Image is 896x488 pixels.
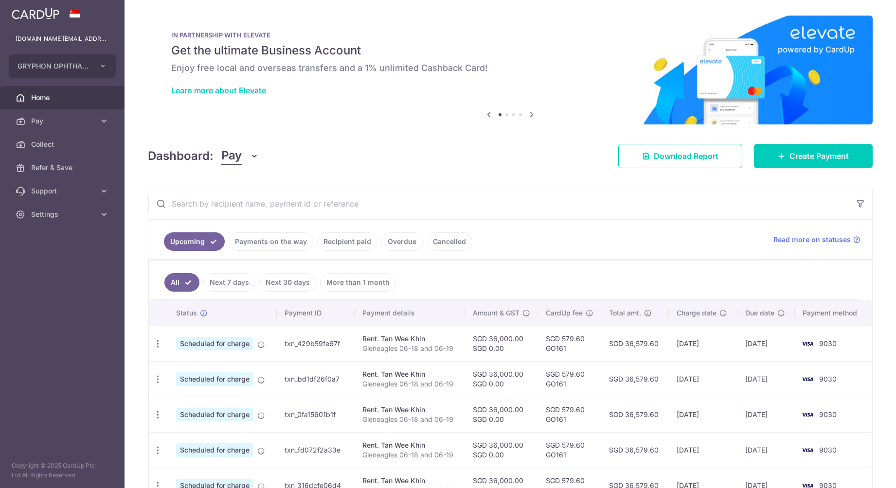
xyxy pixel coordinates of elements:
a: More than 1 month [320,273,396,292]
span: 9030 [819,446,837,454]
a: Overdue [381,232,423,251]
th: Payment ID [277,300,355,326]
span: Scheduled for charge [176,372,253,386]
td: [DATE] [737,326,795,361]
span: Pay [221,147,242,165]
img: Bank Card [798,444,817,456]
td: SGD 36,579.60 [601,397,669,432]
span: Home [31,93,95,103]
h5: Get the ultimate Business Account [171,43,849,58]
span: Scheduled for charge [176,443,253,457]
td: SGD 36,000.00 SGD 0.00 [465,432,538,468]
span: Status [176,308,197,318]
td: SGD 579.60 GO161 [538,361,601,397]
td: SGD 36,000.00 SGD 0.00 [465,326,538,361]
a: Payments on the way [229,232,313,251]
td: SGD 579.60 GO161 [538,326,601,361]
div: Rent. Tan Wee Khin [362,369,457,379]
span: 9030 [819,410,837,418]
img: Bank Card [798,373,817,385]
span: Scheduled for charge [176,337,253,350]
span: Due date [745,308,774,318]
a: Cancelled [427,232,472,251]
p: [DOMAIN_NAME][EMAIL_ADDRESS][DOMAIN_NAME] [16,34,109,44]
td: txn_0fa15601b1f [277,397,355,432]
a: Learn more about Elevate [171,86,266,95]
td: [DATE] [669,326,737,361]
a: Upcoming [164,232,225,251]
input: Search by recipient name, payment id or reference [148,188,849,219]
img: Bank Card [798,338,817,349]
th: Payment method [795,300,872,326]
span: CardUp fee [546,308,583,318]
button: GRYPHON OPHTHALMICS PTE. LTD. [9,54,116,78]
td: [DATE] [737,361,795,397]
span: GRYPHON OPHTHALMICS PTE. LTD. [18,61,90,71]
span: Charge date [677,308,717,318]
td: SGD 36,579.60 [601,432,669,468]
span: Read more on statuses [773,235,851,244]
td: txn_429b59fe67f [277,326,355,361]
div: Rent. Tan Wee Khin [362,405,457,415]
span: Download Report [654,150,718,162]
td: SGD 579.60 GO161 [538,397,601,432]
p: Gleneagles 06-18 and 06-19 [362,450,457,460]
span: 9030 [819,375,837,383]
td: [DATE] [669,432,737,468]
img: Bank Card [798,409,817,420]
p: Gleneagles 06-18 and 06-19 [362,344,457,353]
img: Renovation banner [148,16,873,124]
td: SGD 36,000.00 SGD 0.00 [465,361,538,397]
p: IN PARTNERSHIP WITH ELEVATE [171,31,849,39]
td: txn_fd072f2a33e [277,432,355,468]
a: Next 7 days [203,273,255,292]
div: Rent. Tan Wee Khin [362,334,457,344]
span: Support [31,186,95,196]
div: Rent. Tan Wee Khin [362,476,457,486]
p: Gleneagles 06-18 and 06-19 [362,415,457,424]
td: [DATE] [737,397,795,432]
span: 9030 [819,339,837,348]
span: Collect [31,139,95,149]
td: SGD 36,579.60 [601,326,669,361]
p: Gleneagles 06-18 and 06-19 [362,379,457,389]
a: Download Report [618,144,742,168]
td: SGD 36,000.00 SGD 0.00 [465,397,538,432]
h4: Dashboard: [148,147,214,165]
td: txn_bd1df26f0a7 [277,361,355,397]
div: Rent. Tan Wee Khin [362,440,457,450]
td: [DATE] [737,432,795,468]
span: Refer & Save [31,163,95,173]
span: Pay [31,116,95,126]
td: SGD 36,579.60 [601,361,669,397]
td: [DATE] [669,397,737,432]
td: SGD 579.60 GO161 [538,432,601,468]
a: Next 30 days [259,273,316,292]
span: Amount & GST [473,308,520,318]
span: Create Payment [789,150,849,162]
h6: Enjoy free local and overseas transfers and a 1% unlimited Cashback Card! [171,62,849,74]
a: Create Payment [754,144,873,168]
span: Scheduled for charge [176,408,253,421]
span: Total amt. [609,308,641,318]
span: Settings [31,209,95,219]
a: All [164,273,199,292]
a: Read more on statuses [773,235,860,244]
td: [DATE] [669,361,737,397]
th: Payment details [355,300,465,326]
button: Pay [221,147,259,165]
a: Recipient paid [317,232,377,251]
img: CardUp [12,8,59,19]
